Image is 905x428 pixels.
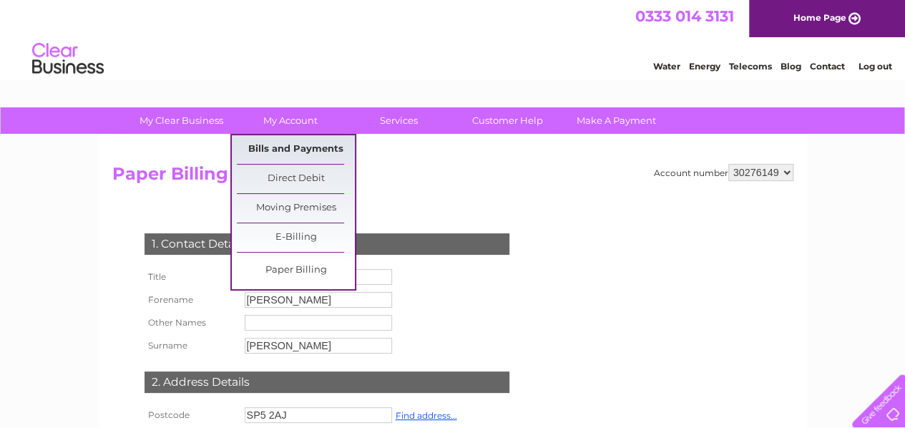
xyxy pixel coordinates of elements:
[237,194,355,223] a: Moving Premises
[115,8,791,69] div: Clear Business is a trading name of Verastar Limited (registered in [GEOGRAPHIC_DATA] No. 3667643...
[858,61,891,72] a: Log out
[237,223,355,252] a: E-Billing
[145,371,509,393] div: 2. Address Details
[781,61,801,72] a: Blog
[237,135,355,164] a: Bills and Payments
[141,266,241,288] th: Title
[729,61,772,72] a: Telecoms
[654,164,793,181] div: Account number
[689,61,720,72] a: Energy
[231,107,349,134] a: My Account
[141,311,241,334] th: Other Names
[122,107,240,134] a: My Clear Business
[449,107,567,134] a: Customer Help
[810,61,845,72] a: Contact
[237,165,355,193] a: Direct Debit
[635,7,734,25] a: 0333 014 3131
[145,233,509,255] div: 1. Contact Details
[141,404,241,427] th: Postcode
[340,107,458,134] a: Services
[141,288,241,311] th: Forename
[237,256,355,285] a: Paper Billing
[141,334,241,357] th: Surname
[31,37,104,81] img: logo.png
[396,410,457,421] a: Find address...
[112,164,793,191] h2: Paper Billing
[653,61,680,72] a: Water
[557,107,675,134] a: Make A Payment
